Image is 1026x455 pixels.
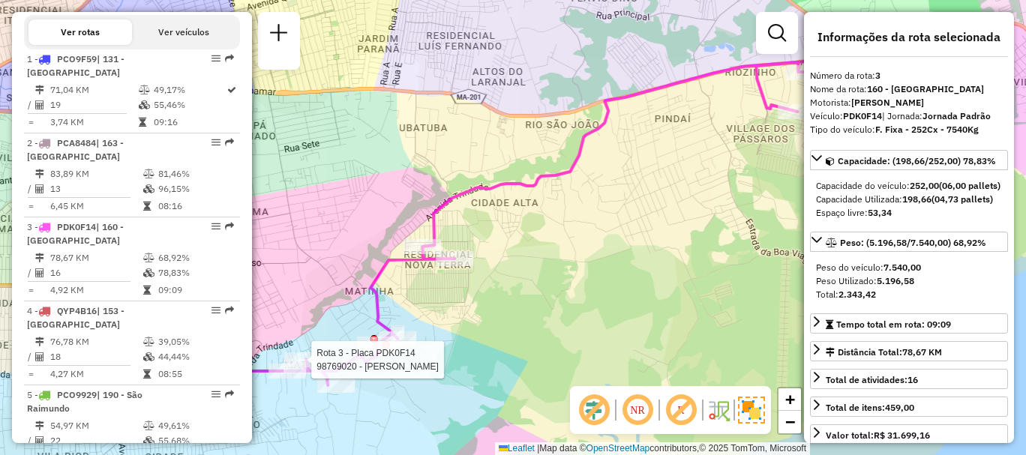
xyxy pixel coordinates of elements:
[816,262,921,273] span: Peso do veículo:
[227,85,236,94] i: Rota otimizada
[810,30,1008,44] h4: Informações da rota selecionada
[157,283,233,298] td: 09:09
[211,390,220,399] em: Opções
[810,109,1008,123] div: Veículo:
[499,443,535,454] a: Leaflet
[157,199,233,214] td: 08:16
[153,82,226,97] td: 49,17%
[35,169,44,178] i: Distância Total
[778,411,801,433] a: Zoom out
[157,250,233,265] td: 68,92%
[49,82,138,97] td: 71,04 KM
[826,374,918,385] span: Total de atividades:
[810,96,1008,109] div: Motorista:
[762,18,792,48] a: Exibir filtros
[139,100,150,109] i: % de utilização da cubagem
[810,69,1008,82] div: Número da rota:
[57,137,96,148] span: PCA8484
[225,222,234,231] em: Rota exportada
[153,97,226,112] td: 55,46%
[49,115,138,130] td: 3,74 KM
[49,433,142,448] td: 22
[49,367,142,382] td: 4,27 KM
[157,166,233,181] td: 81,46%
[225,306,234,315] em: Rota exportada
[907,374,918,385] strong: 16
[785,412,795,431] span: −
[27,265,34,280] td: /
[27,97,34,112] td: /
[810,232,1008,252] a: Peso: (5.196,58/7.540,00) 68,92%
[157,349,233,364] td: 44,44%
[143,286,151,295] i: Tempo total em rota
[27,53,124,78] span: 1 -
[211,54,220,63] em: Opções
[902,193,931,205] strong: 198,66
[35,421,44,430] i: Distância Total
[132,19,235,45] button: Ver veículos
[810,313,1008,334] a: Tempo total em rota: 09:09
[143,337,154,346] i: % de utilização do peso
[810,341,1008,361] a: Distância Total:78,67 KM
[49,334,142,349] td: 76,78 KM
[931,193,993,205] strong: (04,73 pallets)
[586,443,650,454] a: OpenStreetMap
[838,155,996,166] span: Capacidade: (198,66/252,00) 78,83%
[139,85,150,94] i: % de utilização do peso
[57,53,97,64] span: PCO9F59
[27,199,34,214] td: =
[57,221,96,232] span: PDK0F14
[939,180,1000,191] strong: (06,00 pallets)
[883,262,921,273] strong: 7.540,00
[816,206,1002,220] div: Espaço livre:
[27,283,34,298] td: =
[495,442,810,455] div: Map data © contributors,© 2025 TomTom, Microsoft
[143,268,154,277] i: % de utilização da cubagem
[143,370,151,379] i: Tempo total em rota
[826,429,930,442] div: Valor total:
[843,110,882,121] strong: PDK0F14
[143,352,154,361] i: % de utilização da cubagem
[810,150,1008,170] a: Capacidade: (198,66/252,00) 78,83%
[157,433,233,448] td: 55,68%
[35,352,44,361] i: Total de Atividades
[264,18,294,52] a: Nova sessão e pesquisa
[816,288,1002,301] div: Total:
[910,180,939,191] strong: 252,00
[867,83,984,94] strong: 160 - [GEOGRAPHIC_DATA]
[35,184,44,193] i: Total de Atividades
[157,367,233,382] td: 08:55
[810,397,1008,417] a: Total de itens:459,00
[157,418,233,433] td: 49,61%
[810,123,1008,136] div: Tipo do veículo:
[211,138,220,147] em: Opções
[851,97,924,108] strong: [PERSON_NAME]
[35,253,44,262] i: Distância Total
[902,346,942,358] span: 78,67 KM
[225,138,234,147] em: Rota exportada
[706,398,730,422] img: Fluxo de ruas
[619,392,655,428] span: Ocultar NR
[35,337,44,346] i: Distância Total
[840,237,986,248] span: Peso: (5.196,58/7.540,00) 68,92%
[225,390,234,399] em: Rota exportada
[157,334,233,349] td: 39,05%
[35,85,44,94] i: Distância Total
[816,179,1002,193] div: Capacidade do veículo:
[49,418,142,433] td: 54,97 KM
[810,82,1008,96] div: Nome da rota:
[143,169,154,178] i: % de utilização do peso
[49,166,142,181] td: 83,89 KM
[816,274,1002,288] div: Peso Utilizado:
[27,221,124,246] span: 3 -
[139,118,146,127] i: Tempo total em rota
[810,424,1008,445] a: Valor total:R$ 31.699,16
[838,289,876,300] strong: 2.343,42
[27,115,34,130] td: =
[49,181,142,196] td: 13
[157,265,233,280] td: 78,83%
[836,319,951,330] span: Tempo total em rota: 09:09
[868,207,892,218] strong: 53,34
[225,54,234,63] em: Rota exportada
[826,401,914,415] div: Total de itens:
